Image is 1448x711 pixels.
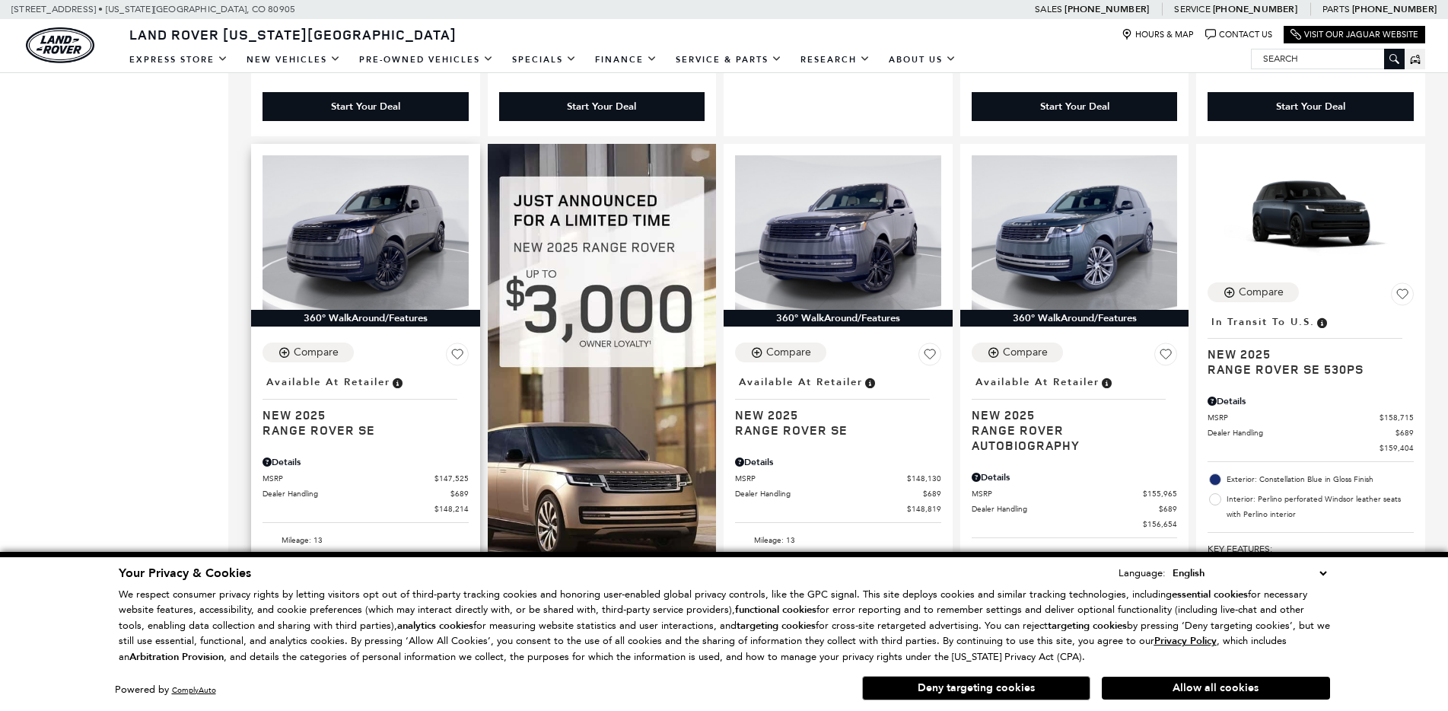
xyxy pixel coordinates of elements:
img: 2025 LAND ROVER Range Rover SE 530PS [1208,155,1414,271]
a: MSRP $148,130 [735,473,941,484]
a: In Transit to U.S.New 2025Range Rover SE 530PS [1208,311,1414,377]
span: $689 [1395,427,1414,438]
div: Pricing Details - Range Rover SE [263,455,469,469]
span: $148,130 [907,473,941,484]
nav: Main Navigation [120,46,966,73]
button: Compare Vehicle [972,343,1063,362]
li: Mileage: 13 [735,531,941,550]
strong: targeting cookies [1048,619,1127,633]
a: Dealer Handling $689 [1208,427,1414,438]
div: Powered by [115,685,216,695]
span: Dealer Handling [263,488,450,499]
span: Available at Retailer [975,374,1100,391]
span: Exterior: Constellation Blue in Gloss Finish [1227,472,1414,487]
img: Land Rover [26,27,94,63]
span: $156,654 [1143,518,1177,530]
a: [STREET_ADDRESS] • [US_STATE][GEOGRAPHIC_DATA], CO 80905 [11,4,295,14]
div: 360° WalkAround/Features [960,310,1189,327]
span: Dealer Handling [735,488,923,499]
img: 2025 LAND ROVER Range Rover SE [263,155,469,310]
a: $156,654 [972,518,1178,530]
div: Start Your Deal [263,92,469,121]
button: Allow all cookies [1102,677,1330,700]
span: Available at Retailer [739,374,863,391]
a: Dealer Handling $689 [263,488,469,499]
span: $155,965 [1143,488,1177,499]
span: New 2025 [972,407,1166,422]
a: Contact Us [1205,29,1272,40]
button: Compare Vehicle [735,343,826,362]
span: MSRP [735,473,907,484]
span: $159,404 [1380,442,1414,454]
button: Deny targeting cookies [862,676,1090,700]
a: Visit Our Jaguar Website [1290,29,1418,40]
span: $148,819 [907,503,941,515]
div: Start Your Deal [499,92,705,121]
a: Dealer Handling $689 [735,488,941,499]
input: Search [1252,49,1404,68]
span: Range Rover Autobiography [972,422,1166,453]
span: Vehicle has shipped from factory of origin. Estimated time of delivery to Retailer is on average ... [1315,314,1329,330]
div: Start Your Deal [1040,100,1109,113]
span: MSRP [972,488,1144,499]
img: 2025 LAND ROVER Range Rover SE [735,155,941,310]
a: Hours & Map [1122,29,1194,40]
a: $159,404 [1208,442,1414,454]
span: New 2025 [735,407,930,422]
a: Available at RetailerNew 2025Range Rover SE [263,371,469,437]
div: 360° WalkAround/Features [724,310,953,327]
span: Vehicle is in stock and ready for immediate delivery. Due to demand, availability is subject to c... [390,374,404,391]
strong: Arbitration Provision [129,650,224,664]
p: We respect consumer privacy rights by letting visitors opt out of third-party tracking cookies an... [119,587,1330,665]
a: Dealer Handling $689 [972,503,1178,515]
button: Compare Vehicle [1208,282,1299,302]
a: Available at RetailerNew 2025Range Rover Autobiography [972,371,1178,452]
span: Parts [1322,4,1350,14]
span: Vehicle is in stock and ready for immediate delivery. Due to demand, availability is subject to c... [1100,374,1113,391]
button: Compare Vehicle [263,343,354,362]
div: Pricing Details - Range Rover SE [735,455,941,469]
span: Key Features : [1208,540,1414,557]
a: New Vehicles [237,46,350,73]
span: New 2025 [1208,346,1402,362]
span: Dealer Handling [1208,427,1395,438]
a: Pre-Owned Vehicles [350,46,503,73]
a: [PHONE_NUMBER] [1065,3,1149,15]
a: Finance [586,46,667,73]
span: New 2025 [263,407,457,422]
a: Specials [503,46,586,73]
div: Pricing Details - Range Rover Autobiography [972,470,1178,484]
span: Service [1174,4,1210,14]
a: [PHONE_NUMBER] [1352,3,1437,15]
a: Available at RetailerNew 2025Range Rover SE [735,371,941,437]
a: EXPRESS STORE [120,46,237,73]
strong: functional cookies [735,603,816,617]
a: [PHONE_NUMBER] [1213,3,1297,15]
button: Save Vehicle [446,343,469,371]
select: Language Select [1169,565,1330,582]
div: Language: [1119,568,1166,578]
div: 360° WalkAround/Features [251,310,480,327]
a: ComplyAuto [172,685,216,695]
span: $689 [923,488,941,499]
div: Pricing Details - Range Rover SE 530PS [1208,394,1414,408]
a: land-rover [26,27,94,63]
span: $689 [450,488,469,499]
div: Compare [294,346,339,359]
div: Start Your Deal [567,100,636,113]
span: Land Rover [US_STATE][GEOGRAPHIC_DATA] [129,25,457,43]
strong: analytics cookies [397,619,473,633]
div: Compare [766,346,811,359]
a: MSRP $155,965 [972,488,1178,499]
div: Start Your Deal [331,100,400,113]
a: MSRP $147,525 [263,473,469,484]
img: 2025 LAND ROVER Range Rover Autobiography [972,155,1178,310]
span: Your Privacy & Cookies [119,565,251,582]
span: MSRP [263,473,434,484]
span: $158,715 [1380,412,1414,423]
div: Start Your Deal [1276,100,1345,113]
strong: essential cookies [1172,588,1248,601]
span: MSRP [1208,412,1380,423]
li: Mileage: 13 [263,531,469,550]
span: Vehicle is in stock and ready for immediate delivery. Due to demand, availability is subject to c... [863,374,877,391]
